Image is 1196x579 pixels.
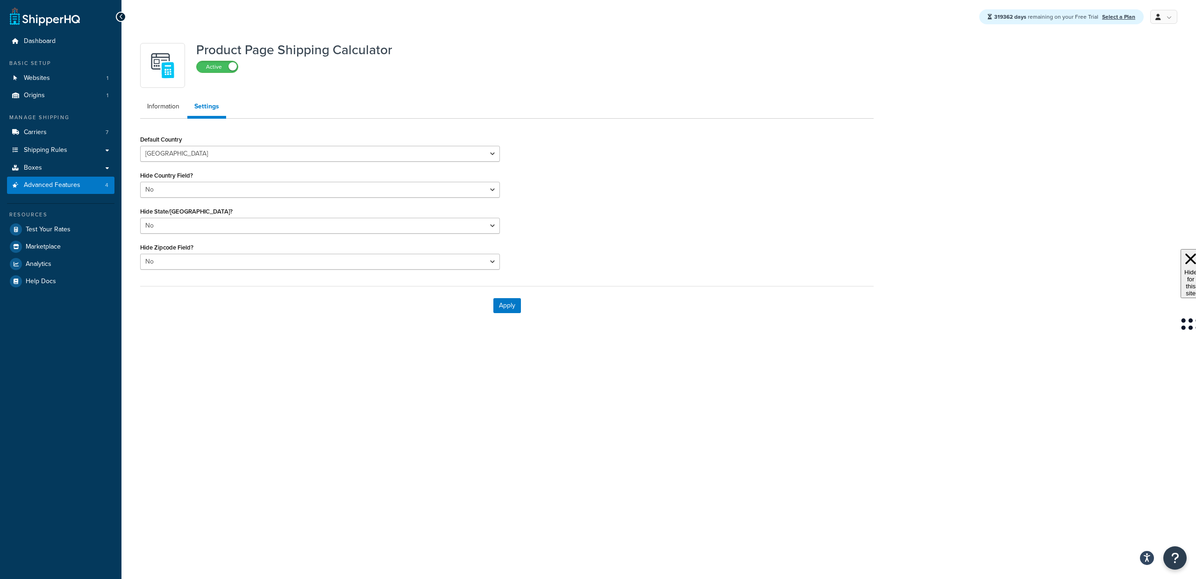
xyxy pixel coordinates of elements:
a: Analytics [7,256,114,272]
div: Basic Setup [7,59,114,67]
a: Dashboard [7,33,114,50]
a: Select a Plan [1102,13,1135,21]
a: Advanced Features4 [7,177,114,194]
a: Help Docs [7,273,114,290]
span: 4 [105,181,108,189]
span: remaining on your Free Trial [994,13,1100,21]
li: Carriers [7,124,114,141]
button: Open Resource Center [1163,546,1187,570]
a: Information [140,97,186,116]
a: Carriers7 [7,124,114,141]
span: 1 [107,74,108,82]
span: Advanced Features [24,181,80,189]
span: Dashboard [24,37,56,45]
button: Apply [493,298,521,313]
li: Advanced Features [7,177,114,194]
span: 7 [106,129,108,136]
span: Test Your Rates [26,226,71,234]
a: Origins1 [7,87,114,104]
a: Websites1 [7,70,114,87]
span: Shipping Rules [24,146,67,154]
label: Hide State/[GEOGRAPHIC_DATA]? [140,208,233,215]
span: 1 [107,92,108,100]
span: Help Docs [26,278,56,286]
span: Carriers [24,129,47,136]
li: Websites [7,70,114,87]
strong: 319362 days [994,13,1026,21]
div: Resources [7,211,114,219]
div: Manage Shipping [7,114,114,122]
span: Websites [24,74,50,82]
label: Active [197,61,238,72]
a: Test Your Rates [7,221,114,238]
span: Boxes [24,164,42,172]
h1: Product Page Shipping Calculator [196,43,392,57]
li: Origins [7,87,114,104]
a: Settings [187,97,226,119]
a: Marketplace [7,238,114,255]
a: Shipping Rules [7,142,114,159]
span: Analytics [26,260,51,268]
img: +D8d0cXZM7VpdAAAAAElFTkSuQmCC [146,49,179,82]
label: Hide Zipcode Field? [140,244,193,251]
label: Hide Country Field? [140,172,193,179]
span: Origins [24,92,45,100]
a: Boxes [7,159,114,177]
label: Default Country [140,136,182,143]
span: Marketplace [26,243,61,251]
